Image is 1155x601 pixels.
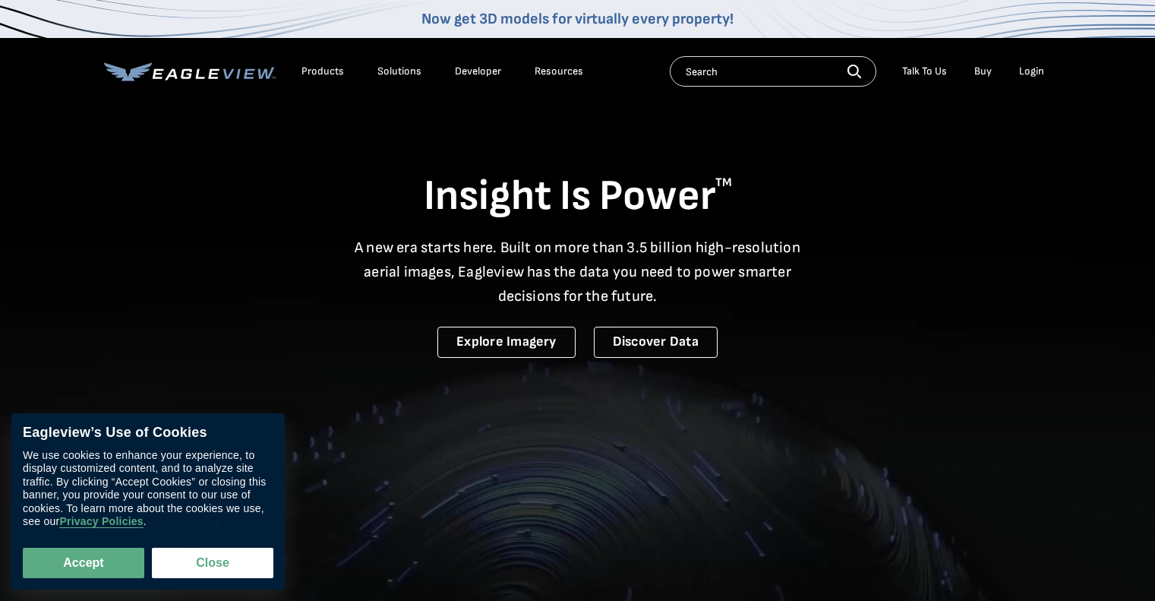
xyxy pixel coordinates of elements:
[437,327,576,358] a: Explore Imagery
[594,327,718,358] a: Discover Data
[715,176,732,190] sup: TM
[377,65,421,78] div: Solutions
[104,170,1052,223] h1: Insight Is Power
[455,65,501,78] a: Developer
[23,425,273,441] div: Eagleview’s Use of Cookies
[902,65,947,78] div: Talk To Us
[1019,65,1044,78] div: Login
[23,449,273,529] div: We use cookies to enhance your experience, to display customized content, and to analyze site tra...
[670,56,876,87] input: Search
[974,65,992,78] a: Buy
[535,65,583,78] div: Resources
[301,65,344,78] div: Products
[421,10,734,28] a: Now get 3D models for virtually every property!
[346,236,810,308] p: A new era starts here. Built on more than 3.5 billion high-resolution aerial images, Eagleview ha...
[23,548,144,578] button: Accept
[152,548,273,578] button: Close
[59,516,143,529] a: Privacy Policies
